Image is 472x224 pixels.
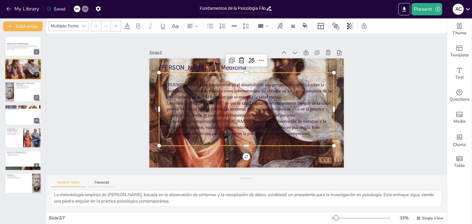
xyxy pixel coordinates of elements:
[447,129,472,151] div: Add charts and graphs
[7,43,28,44] strong: Fundamentos de la Psicología Filosófica
[7,128,21,132] p: [PERSON_NAME] y la Psicología Empírica
[454,118,466,125] span: Media
[447,85,472,107] div: Get real-time input from your audience
[8,176,30,177] p: Importancia de la razón
[5,105,41,125] div: 4
[17,85,39,87] p: Autoconocimiento y reflexión
[452,30,466,37] span: Theme
[8,70,39,74] p: La metodología empírica de [PERSON_NAME], basada en la observación de síntomas y la recopilación ...
[411,3,442,15] button: Present
[8,64,39,67] p: [PERSON_NAME] fue fundamental en el desarrollo de una perspectiva científica sobre la medicina, a...
[49,215,332,221] div: Slide 2 / 7
[5,59,41,79] div: 2
[34,186,39,192] div: 7
[34,118,39,123] div: 4
[397,215,411,221] div: 33 %
[7,174,30,176] p: Conclusiones
[7,45,39,48] p: Esta presentación explora los principios de la psicología filosófica a través de las contribucion...
[34,163,39,169] div: 6
[447,18,472,41] div: Change the overall theme
[17,88,39,89] p: Formación de una base ética
[3,21,43,31] button: Add slide
[447,41,472,63] div: Add ready made slides
[453,4,464,15] div: A C
[453,141,466,148] span: Charts
[256,21,270,31] div: Column Count
[275,21,285,31] div: Text effects
[8,155,39,156] p: Relevancia en la práctica psicológica
[167,68,328,153] p: La visión de [PERSON_NAME] de que la salud mental es un componente integral de la salud general e...
[453,3,464,15] button: A C
[177,15,297,72] div: Slide 2
[46,6,65,12] div: Saved
[5,4,42,14] button: My Library
[8,176,30,178] p: Relevancia de la observación
[160,84,321,169] p: La metodología empírica de [PERSON_NAME], basada en la observación de síntomas y la recopilación ...
[8,154,39,155] p: Importancia de la moralidad
[51,180,86,187] button: Speaker Notes
[5,82,41,102] div: 3
[300,23,309,29] div: Background color
[34,141,39,146] div: 5
[180,31,343,110] p: [PERSON_NAME] y la Medicina
[455,74,464,81] span: Text
[34,49,39,55] div: 1
[5,150,41,171] div: 6
[290,21,297,31] div: Border settings
[49,22,80,30] div: Multiple Fonts
[7,151,39,153] p: Influencia en la Psicología Moderna
[34,72,39,78] div: 2
[5,36,41,56] div: 1
[88,180,116,187] button: Transcript
[16,83,39,86] p: [PERSON_NAME] y la Búsqueda del Conocimiento
[7,48,39,50] p: Generated with [URL]
[8,67,39,70] p: La visión de [PERSON_NAME] de que la salud mental es un componente integral de la salud general e...
[8,109,39,110] p: Conocimiento a través de la razón
[17,87,39,88] p: Método socrático y cuestionamiento
[8,107,39,108] p: Dos mundos: sensible e ideas
[200,4,266,13] input: Insert title
[34,95,39,100] div: 3
[447,107,472,129] div: Add images, graphics, shapes or video
[450,96,470,103] span: Questions
[398,3,410,15] button: Export to PowerPoint
[422,216,443,221] span: Single View
[51,190,442,207] textarea: [PERSON_NAME] fue fundamental en el desarrollo de una perspectiva científica sobre la medicina, a...
[8,133,21,134] p: Integración de psicología y biología
[175,51,336,136] p: [PERSON_NAME] fue fundamental en el desarrollo de una perspectiva científica sobre la medicina, a...
[8,153,39,154] p: [PERSON_NAME] para entender la naturaleza humana
[8,131,21,133] p: Observación y experiencia
[447,151,472,173] div: Add a table
[7,106,39,107] p: [PERSON_NAME] y la Teoría de las Ideas
[332,22,340,30] span: Position
[316,21,326,31] div: Layout
[447,63,472,85] div: Add text boxes
[454,162,465,169] span: Table
[7,60,39,62] p: [PERSON_NAME] y la Medicina
[8,108,39,109] p: Influencia en la mente y el alma
[8,178,30,179] p: Legado en la psicología contemporánea
[8,134,21,135] p: Conexión mente-cuerpo
[450,52,469,59] span: Template
[5,128,41,148] div: 5
[5,173,41,193] div: 7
